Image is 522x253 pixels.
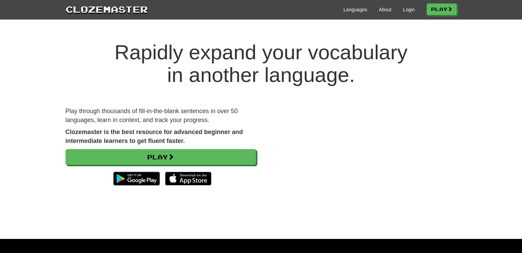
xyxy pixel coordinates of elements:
a: Login [403,6,415,13]
a: Play [427,3,457,15]
img: Get it on Google Play [110,168,163,189]
a: Clozemaster [66,3,148,15]
a: Play [66,149,256,165]
img: Download_on_the_App_Store_Badge_US-UK_135x40-25178aeef6eb6b83b96f5f2d004eda3bffbb37122de64afbaef7... [165,172,211,185]
strong: Clozemaster is the best resource for advanced beginner and intermediate learners to get fluent fa... [66,129,243,144]
a: About [379,6,392,13]
a: Languages [344,6,367,13]
p: Play through thousands of fill-in-the-blank sentences in over 50 languages, learn in context, and... [66,107,256,124]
